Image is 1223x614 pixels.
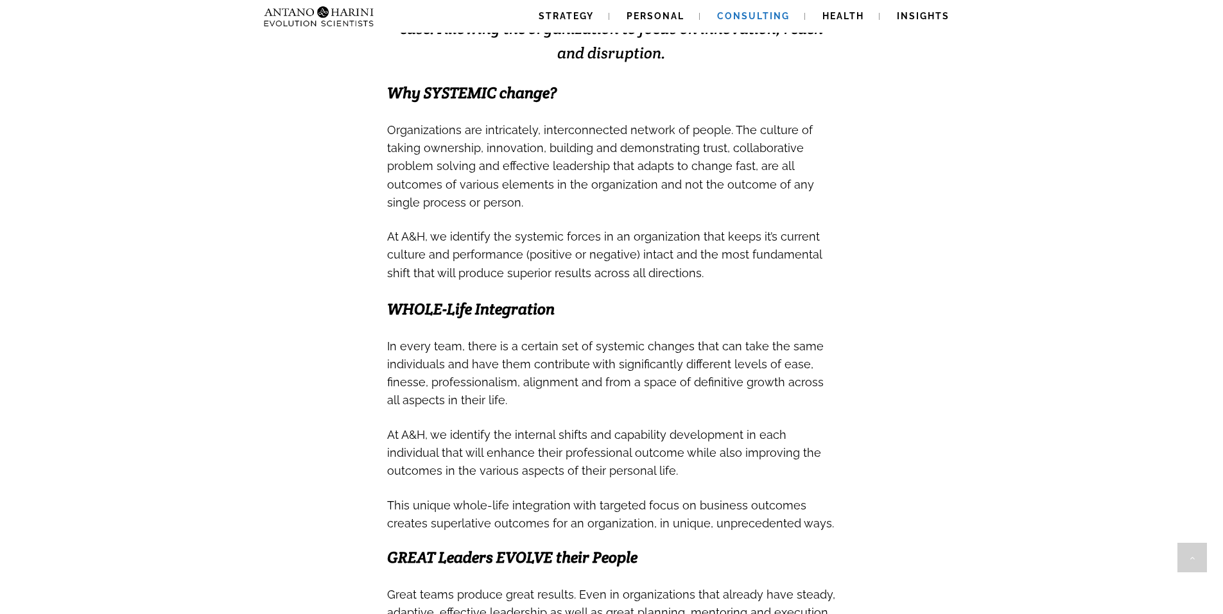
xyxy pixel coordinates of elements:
[717,11,790,21] span: Consulting
[627,11,684,21] span: Personal
[822,11,864,21] span: Health
[387,299,555,319] span: WHOLE-Life Integration
[387,123,814,209] span: Organizations are intricately, interconnected network of people. The culture of taking ownership,...
[897,11,950,21] span: Insights
[387,339,824,407] span: In every team, there is a certain set of systemic changes that can take the same individuals and ...
[387,499,834,530] span: This unique whole-life integration with targeted focus on business outcomes creates superlative o...
[387,428,821,477] span: At A&H, we identify the internal shifts and capability development in each individual that will e...
[387,547,638,567] span: GREAT Leaders EVOLVE their People
[539,11,594,21] span: Strategy
[387,83,557,103] span: Why SYSTEMIC change?
[387,230,822,279] span: At A&H, we identify the systemic forces in an organization that keeps it’s current culture and pe...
